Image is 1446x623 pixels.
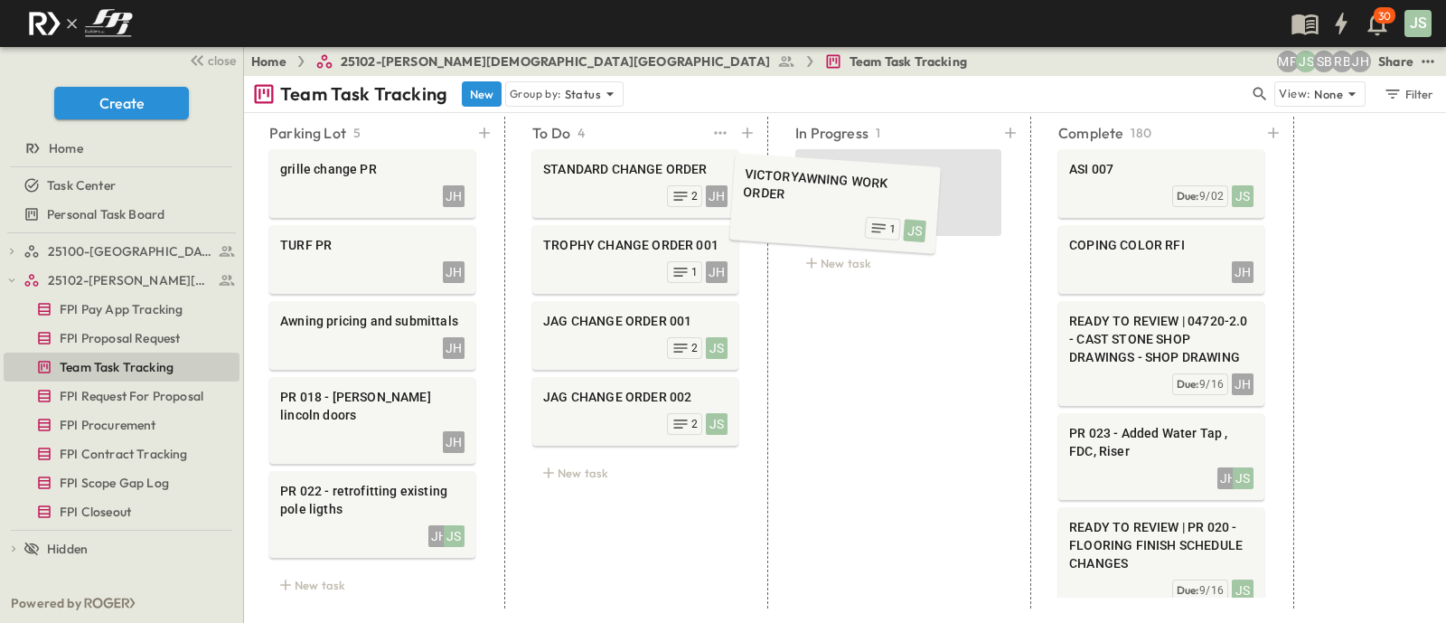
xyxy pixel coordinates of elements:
[691,341,698,355] span: 2
[4,353,239,382] div: Team Task Trackingtest
[182,47,239,72] button: close
[1232,185,1254,207] div: JS
[462,81,502,107] button: New
[1069,312,1254,366] span: READY TO REVIEW | 04720-2.0 - CAST STONE SHOP DRAWINGS - SHOP DRAWING
[1378,9,1391,24] p: 30
[577,124,585,142] p: 4
[251,52,286,71] a: Home
[1331,51,1353,72] div: Regina Barnett (rbarnett@fpibuilders.com)
[4,497,239,526] div: FPI Closeouttest
[280,388,465,424] span: PR 018 - [PERSON_NAME] lincoln doors
[795,250,1001,276] div: New task
[269,149,475,218] div: grille change PRJH
[1232,373,1254,395] div: JH
[4,297,236,322] a: FPI Pay App Tracking
[1177,377,1199,391] span: Due:
[443,525,465,547] div: JS
[1058,149,1264,218] div: ASI 007JSDue:9/02
[1058,507,1264,612] div: READY TO REVIEW | PR 020 - FLOORING FINISH SCHEDULE CHANGESJSDue:9/16
[269,377,475,464] div: PR 018 - [PERSON_NAME] lincoln doorsJH
[1404,10,1432,37] div: JS
[1232,580,1254,601] div: JS
[1376,81,1439,107] button: Filter
[251,52,978,71] nav: breadcrumbs
[510,85,561,103] p: Group by:
[353,124,361,142] p: 5
[1058,122,1123,144] p: Complete
[532,225,738,294] div: TROPHY CHANGE ORDER 001JH1
[1058,413,1264,500] div: PR 023 - Added Water Tap , FDC, RiserJHJS
[4,499,236,524] a: FPI Closeout
[532,377,738,446] div: JAG CHANGE ORDER 002JS2
[1378,52,1413,71] div: Share
[532,460,738,486] div: New task
[795,149,1001,236] div: VICTORYAWNING WORK ORDER
[4,439,239,468] div: FPI Contract Trackingtest
[1277,51,1299,72] div: Monica Pruteanu (mpruteanu@fpibuilders.com)
[60,503,131,521] span: FPI Closeout
[532,301,738,370] div: JAG CHANGE ORDER 001JS2
[60,387,203,405] span: FPI Request For Proposal
[691,417,698,431] span: 2
[1199,584,1224,597] span: 9/16
[1232,467,1254,489] div: JS
[532,149,738,218] div: STANDARD CHANGE ORDERJH2
[54,87,189,119] button: Create
[888,222,896,236] span: 1
[543,160,728,178] span: STANDARD CHANGE ORDER
[532,122,570,144] p: To Do
[269,471,475,558] div: PR 022 - retrofitting existing pole ligthsJHJS
[47,540,88,558] span: Hidden
[903,219,926,242] div: JS
[269,225,475,294] div: TURF PRJH
[543,388,728,406] span: JAG CHANGE ORDER 002
[4,200,239,229] div: Personal Task Boardtest
[280,312,465,330] span: Awning pricing and submittals
[1058,301,1264,406] div: READY TO REVIEW | 04720-2.0 - CAST STONE SHOP DRAWINGS - SHOP DRAWINGJHDue:9/16
[60,329,180,347] span: FPI Proposal Request
[1058,225,1264,294] div: COPING COLOR RFIJH
[4,383,236,409] a: FPI Request For Proposal
[280,81,447,107] p: Team Task Tracking
[47,176,116,194] span: Task Center
[4,354,236,380] a: Team Task Tracking
[4,202,236,227] a: Personal Task Board
[729,153,941,254] div: VICTORYAWNING WORK ORDERJS1
[824,52,967,71] a: Team Task Tracking
[876,124,880,142] p: 1
[4,237,239,266] div: 25100-Vanguard Prep Schooltest
[4,295,239,324] div: FPI Pay App Trackingtest
[269,572,475,598] div: New task
[280,236,465,254] span: TURF PR
[1279,84,1310,104] p: View:
[443,431,465,453] div: JH
[22,5,139,42] img: c8d7d1ed905e502e8f77bf7063faec64e13b34fdb1f2bdd94b0e311fc34f8000.png
[60,300,183,318] span: FPI Pay App Tracking
[269,301,475,370] div: Awning pricing and submittalsJH
[1177,189,1199,203] span: Due:
[48,271,213,289] span: 25102-Christ The Redeemer Anglican Church
[4,136,236,161] a: Home
[341,52,770,71] span: 25102-[PERSON_NAME][DEMOGRAPHIC_DATA][GEOGRAPHIC_DATA]
[706,185,728,207] div: JH
[543,312,728,330] span: JAG CHANGE ORDER 001
[269,122,346,144] p: Parking Lot
[4,326,236,351] a: FPI Proposal Request
[691,265,698,279] span: 1
[23,268,236,293] a: 25102-Christ The Redeemer Anglican Church
[4,412,236,438] a: FPI Procurement
[443,185,465,207] div: JH
[1314,85,1343,103] p: None
[565,85,601,103] p: Status
[1403,8,1433,39] button: JS
[706,261,728,283] div: JH
[4,411,239,439] div: FPI Procurementtest
[1199,190,1224,203] span: 9/02
[60,416,156,434] span: FPI Procurement
[1069,424,1254,460] span: PR 023 - Added Water Tap , FDC, Riser
[443,337,465,359] div: JH
[1383,84,1434,104] div: Filter
[1217,467,1239,489] div: JH
[743,165,929,213] span: VICTORYAWNING WORK ORDER
[709,120,731,146] button: test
